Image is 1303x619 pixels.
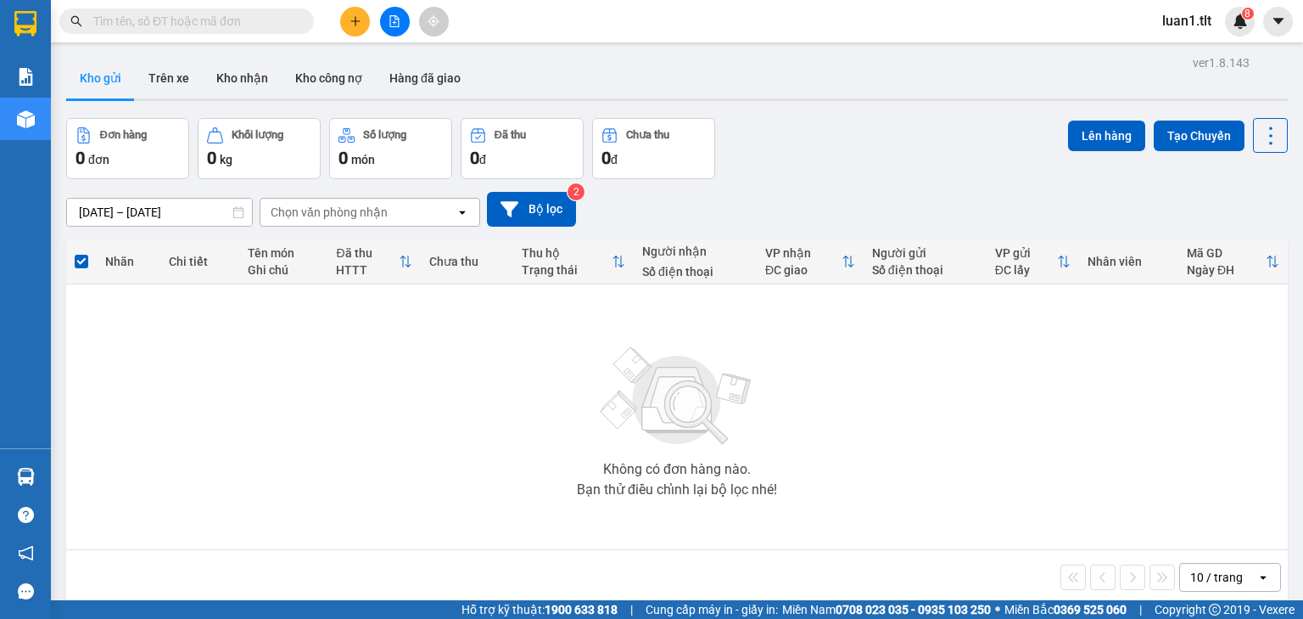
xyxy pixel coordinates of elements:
[1154,121,1244,151] button: Tạo Chuyến
[70,15,82,27] span: search
[282,58,376,98] button: Kho công nợ
[1233,14,1248,29] img: icon-new-feature
[642,265,748,279] div: Số điện thoại
[18,583,34,599] span: message
[1178,239,1288,284] th: Toggle SortBy
[135,58,203,98] button: Trên xe
[545,603,618,616] strong: 1900 633 818
[340,7,370,37] button: plus
[327,239,420,284] th: Toggle SortBy
[17,468,35,486] img: warehouse-icon
[376,58,474,98] button: Hàng đã giao
[995,263,1057,277] div: ĐC lấy
[995,606,1000,613] span: ⚪️
[18,507,34,523] span: question-circle
[522,246,612,260] div: Thu hộ
[1190,569,1243,586] div: 10 / trang
[67,199,252,226] input: Select a date range.
[461,118,584,179] button: Đã thu0đ
[568,183,584,200] sup: 2
[592,337,762,456] img: svg+xml;base64,PHN2ZyBjbGFzcz0ibGlzdC1wbHVnX19zdmciIHhtbG5zPSJodHRwOi8vd3d3LnczLm9yZy8yMDAwL3N2Zy...
[1088,255,1170,268] div: Nhân viên
[1263,7,1293,37] button: caret-down
[872,263,978,277] div: Số điện thoại
[17,68,35,86] img: solution-icon
[232,129,283,141] div: Khối lượng
[198,118,321,179] button: Khối lượng0kg
[995,246,1057,260] div: VP gửi
[338,148,348,168] span: 0
[836,603,991,616] strong: 0708 023 035 - 0935 103 250
[75,148,85,168] span: 0
[1004,600,1127,619] span: Miền Bắc
[93,12,294,31] input: Tìm tên, số ĐT hoặc mã đơn
[461,600,618,619] span: Hỗ trợ kỹ thuật:
[203,58,282,98] button: Kho nhận
[105,255,152,268] div: Nhãn
[66,58,135,98] button: Kho gửi
[456,205,469,219] svg: open
[1187,246,1266,260] div: Mã GD
[17,110,35,128] img: warehouse-icon
[66,118,189,179] button: Đơn hàng0đơn
[603,463,751,476] div: Không có đơn hàng nào.
[100,129,147,141] div: Đơn hàng
[363,129,406,141] div: Số lượng
[487,192,576,227] button: Bộ lọc
[419,7,449,37] button: aim
[522,263,612,277] div: Trạng thái
[1187,263,1266,277] div: Ngày ĐH
[207,148,216,168] span: 0
[1054,603,1127,616] strong: 0369 525 060
[1242,8,1254,20] sup: 8
[1256,571,1270,584] svg: open
[630,600,633,619] span: |
[350,15,361,27] span: plus
[626,129,669,141] div: Chưa thu
[336,263,398,277] div: HTTT
[429,255,505,268] div: Chưa thu
[1149,10,1225,31] span: luan1.tlt
[470,148,479,168] span: 0
[329,118,452,179] button: Số lượng0món
[271,204,388,221] div: Chọn văn phòng nhận
[577,483,777,497] div: Bạn thử điều chỉnh lại bộ lọc nhé!
[872,246,978,260] div: Người gửi
[389,15,400,27] span: file-add
[757,239,864,284] th: Toggle SortBy
[169,255,230,268] div: Chi tiết
[642,245,748,258] div: Người nhận
[18,545,34,561] span: notification
[380,7,410,37] button: file-add
[611,153,618,166] span: đ
[513,239,635,284] th: Toggle SortBy
[14,11,36,37] img: logo-vxr
[428,15,439,27] span: aim
[220,153,232,166] span: kg
[1193,53,1250,72] div: ver 1.8.143
[782,600,991,619] span: Miền Nam
[88,153,109,166] span: đơn
[495,129,526,141] div: Đã thu
[592,118,715,179] button: Chưa thu0đ
[765,263,842,277] div: ĐC giao
[248,246,320,260] div: Tên món
[1271,14,1286,29] span: caret-down
[987,239,1079,284] th: Toggle SortBy
[1209,604,1221,616] span: copyright
[1244,8,1250,20] span: 8
[646,600,778,619] span: Cung cấp máy in - giấy in:
[336,246,398,260] div: Đã thu
[351,153,375,166] span: món
[479,153,486,166] span: đ
[601,148,611,168] span: 0
[765,246,842,260] div: VP nhận
[248,263,320,277] div: Ghi chú
[1068,121,1145,151] button: Lên hàng
[1139,600,1142,619] span: |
